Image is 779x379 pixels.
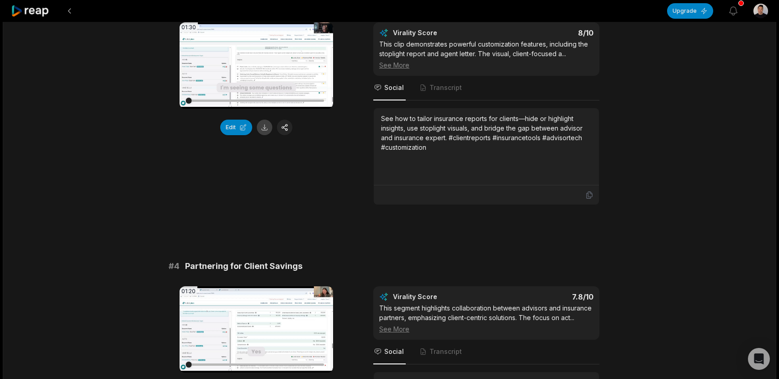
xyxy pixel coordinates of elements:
[384,347,404,356] span: Social
[429,347,462,356] span: Transcript
[180,286,333,373] video: Your browser does not support mp4 format.
[220,120,252,135] button: Edit
[379,60,594,70] div: See More
[379,324,594,334] div: See More
[185,260,302,273] span: Partnering for Client Savings
[393,28,491,37] div: Virality Score
[429,83,462,92] span: Transcript
[393,292,491,301] div: Virality Score
[169,260,180,273] span: # 4
[748,348,770,370] div: Open Intercom Messenger
[496,292,594,301] div: 7.8 /10
[496,28,594,37] div: 8 /10
[180,22,333,109] video: Your browser does not support mp4 format.
[379,39,594,70] div: This clip demonstrates powerful customization features, including the stoplight report and agent ...
[379,303,594,334] div: This segment highlights collaboration between advisors and insurance partners, emphasizing client...
[373,340,599,364] nav: Tabs
[381,114,592,152] div: See how to tailor insurance reports for clients—hide or highlight insights, use stoplight visuals...
[667,3,713,19] button: Upgrade
[373,76,599,100] nav: Tabs
[384,83,404,92] span: Social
